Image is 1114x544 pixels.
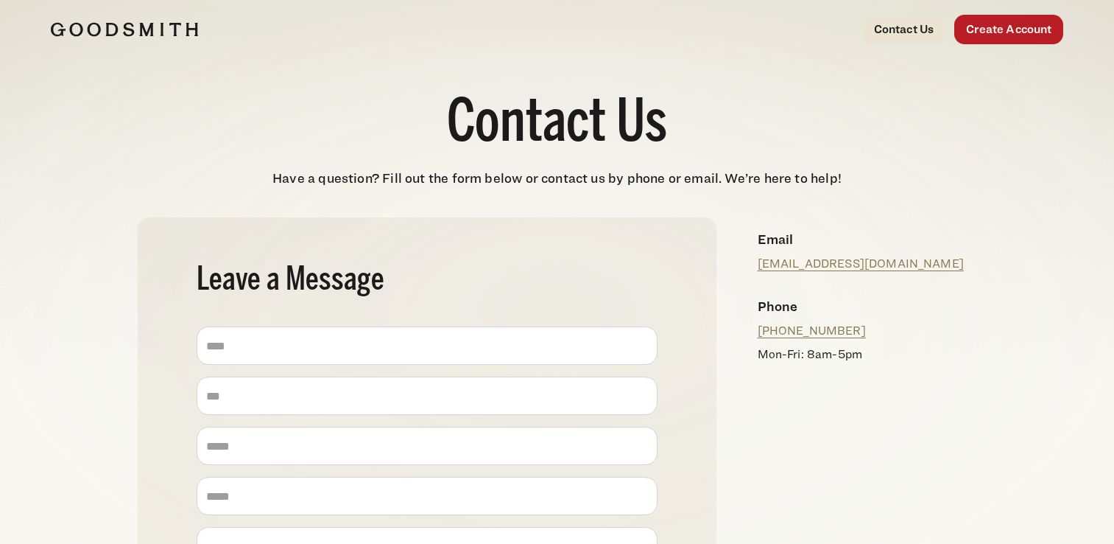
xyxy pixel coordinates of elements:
[197,265,658,297] h2: Leave a Message
[758,346,965,363] p: Mon-Fri: 8am-5pm
[954,15,1063,44] a: Create Account
[51,22,198,37] img: Goodsmith
[758,229,965,249] h4: Email
[862,15,946,44] a: Contact Us
[758,324,866,338] a: [PHONE_NUMBER]
[758,257,964,271] a: [EMAIL_ADDRESS][DOMAIN_NAME]
[758,296,965,316] h4: Phone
